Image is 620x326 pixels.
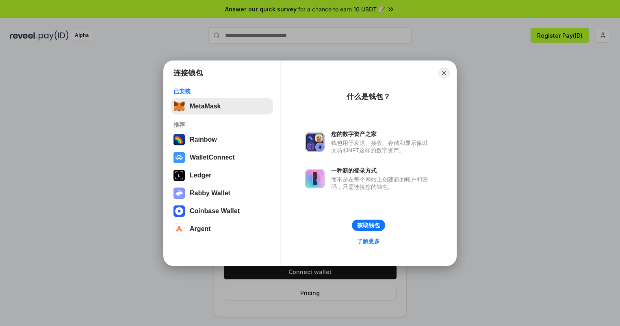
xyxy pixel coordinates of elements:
img: svg+xml,%3Csvg%20xmlns%3D%22http%3A%2F%2Fwww.w3.org%2F2000%2Fsvg%22%20fill%3D%22none%22%20viewBox... [173,188,185,199]
div: 推荐 [173,121,271,128]
button: WalletConnect [171,149,273,166]
img: svg+xml,%3Csvg%20xmlns%3D%22http%3A%2F%2Fwww.w3.org%2F2000%2Fsvg%22%20fill%3D%22none%22%20viewBox... [305,132,325,152]
img: svg+xml,%3Csvg%20width%3D%2228%22%20height%3D%2228%22%20viewBox%3D%220%200%2028%2028%22%20fill%3D... [173,223,185,235]
button: Argent [171,221,273,237]
img: svg+xml,%3Csvg%20width%3D%2228%22%20height%3D%2228%22%20viewBox%3D%220%200%2028%2028%22%20fill%3D... [173,152,185,163]
div: 您的数字资产之家 [331,130,432,138]
div: 钱包用于发送、接收、存储和显示像以太坊和NFT这样的数字资产。 [331,139,432,154]
div: Ledger [190,172,211,179]
button: Rainbow [171,132,273,148]
div: Coinbase Wallet [190,207,240,215]
button: MetaMask [171,98,273,114]
img: svg+xml,%3Csvg%20width%3D%2228%22%20height%3D%2228%22%20viewBox%3D%220%200%2028%2028%22%20fill%3D... [173,205,185,217]
h1: 连接钱包 [173,68,203,78]
div: Rainbow [190,136,217,143]
div: 而不是在每个网站上创建新的账户和密码，只需连接您的钱包。 [331,176,432,190]
div: 一种新的登录方式 [331,167,432,174]
img: svg+xml,%3Csvg%20xmlns%3D%22http%3A%2F%2Fwww.w3.org%2F2000%2Fsvg%22%20width%3D%2228%22%20height%3... [173,170,185,181]
div: Rabby Wallet [190,190,230,197]
button: 获取钱包 [352,220,385,231]
button: Ledger [171,167,273,184]
div: 已安装 [173,88,271,95]
div: Argent [190,225,211,233]
div: 什么是钱包？ [347,92,390,101]
div: 了解更多 [357,237,380,245]
button: Rabby Wallet [171,185,273,201]
img: svg+xml,%3Csvg%20width%3D%22120%22%20height%3D%22120%22%20viewBox%3D%220%200%20120%20120%22%20fil... [173,134,185,145]
img: svg+xml,%3Csvg%20fill%3D%22none%22%20height%3D%2233%22%20viewBox%3D%220%200%2035%2033%22%20width%... [173,101,185,112]
img: svg+xml,%3Csvg%20xmlns%3D%22http%3A%2F%2Fwww.w3.org%2F2000%2Fsvg%22%20fill%3D%22none%22%20viewBox... [305,169,325,188]
button: Coinbase Wallet [171,203,273,219]
div: 获取钱包 [357,222,380,229]
div: MetaMask [190,103,221,110]
div: WalletConnect [190,154,235,161]
a: 了解更多 [352,236,385,246]
button: Close [438,67,450,79]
